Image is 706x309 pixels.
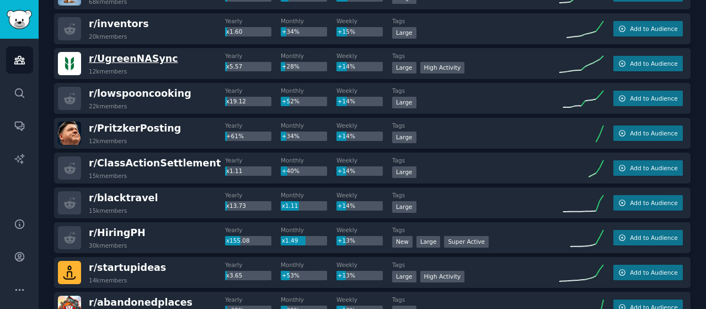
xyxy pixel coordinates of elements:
[613,265,683,280] button: Add to Audience
[89,242,127,249] div: 30k members
[226,28,243,35] span: x1.60
[392,17,559,25] dt: Tags
[392,156,559,164] dt: Tags
[89,33,127,40] div: 20k members
[89,137,127,145] div: 12k members
[392,52,559,60] dt: Tags
[225,122,281,129] dt: Yearly
[281,226,336,234] dt: Monthly
[89,276,127,284] div: 14k members
[226,167,243,174] span: x1.11
[613,230,683,245] button: Add to Audience
[630,234,677,242] span: Add to Audience
[225,87,281,95] dt: Yearly
[630,95,677,102] span: Add to Audience
[89,123,181,134] span: r/ PritzkerPosting
[226,133,244,139] span: +61%
[392,261,559,269] dt: Tags
[89,227,146,238] span: r/ HiringPH
[281,261,336,269] dt: Monthly
[613,125,683,141] button: Add to Audience
[613,56,683,71] button: Add to Audience
[89,262,166,273] span: r/ startupideas
[58,52,81,75] img: UgreenNASync
[336,191,392,199] dt: Weekly
[392,97,416,108] div: Large
[225,17,281,25] dt: Yearly
[89,88,191,99] span: r/ lowspooncooking
[630,25,677,33] span: Add to Audience
[392,122,559,129] dt: Tags
[630,129,677,137] span: Add to Audience
[282,28,299,35] span: +34%
[613,21,683,36] button: Add to Audience
[226,98,246,104] span: x19.12
[338,133,355,139] span: +14%
[336,296,392,303] dt: Weekly
[392,87,559,95] dt: Tags
[226,202,246,209] span: x13.73
[225,52,281,60] dt: Yearly
[630,199,677,207] span: Add to Audience
[7,10,32,29] img: GummySearch logo
[281,156,336,164] dt: Monthly
[282,237,298,244] span: x1.49
[226,63,243,70] span: x5.57
[225,191,281,199] dt: Yearly
[282,63,299,70] span: +28%
[630,60,677,67] span: Add to Audience
[281,296,336,303] dt: Monthly
[336,226,392,234] dt: Weekly
[336,52,392,60] dt: Weekly
[226,237,250,244] span: x155.08
[392,201,416,213] div: Large
[282,167,299,174] span: +40%
[392,27,416,39] div: Large
[392,296,559,303] dt: Tags
[416,236,441,248] div: Large
[613,195,683,211] button: Add to Audience
[336,261,392,269] dt: Weekly
[630,269,677,276] span: Add to Audience
[89,172,127,180] div: 15k members
[338,63,355,70] span: +14%
[420,271,465,282] div: High Activity
[338,28,355,35] span: +15%
[89,207,127,214] div: 15k members
[444,236,489,248] div: Super Active
[420,62,465,74] div: High Activity
[338,98,355,104] span: +14%
[225,226,281,234] dt: Yearly
[336,122,392,129] dt: Weekly
[392,271,416,282] div: Large
[226,272,243,279] span: x3.65
[282,272,299,279] span: +53%
[392,132,416,143] div: Large
[336,17,392,25] dt: Weekly
[282,98,299,104] span: +52%
[338,272,355,279] span: +13%
[338,237,355,244] span: +13%
[392,226,559,234] dt: Tags
[281,52,336,60] dt: Monthly
[89,158,221,169] span: r/ ClassActionSettlement
[281,191,336,199] dt: Monthly
[392,166,416,178] div: Large
[282,133,299,139] span: +34%
[58,261,81,284] img: startupideas
[282,202,298,209] span: x1.11
[89,53,178,64] span: r/ UgreenNASync
[89,102,127,110] div: 22k members
[336,87,392,95] dt: Weekly
[392,191,559,199] dt: Tags
[89,67,127,75] div: 12k members
[89,297,192,308] span: r/ abandonedplaces
[225,156,281,164] dt: Yearly
[281,87,336,95] dt: Monthly
[89,192,158,203] span: r/ blacktravel
[613,91,683,106] button: Add to Audience
[281,122,336,129] dt: Monthly
[336,156,392,164] dt: Weekly
[58,122,81,145] img: PritzkerPosting
[281,17,336,25] dt: Monthly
